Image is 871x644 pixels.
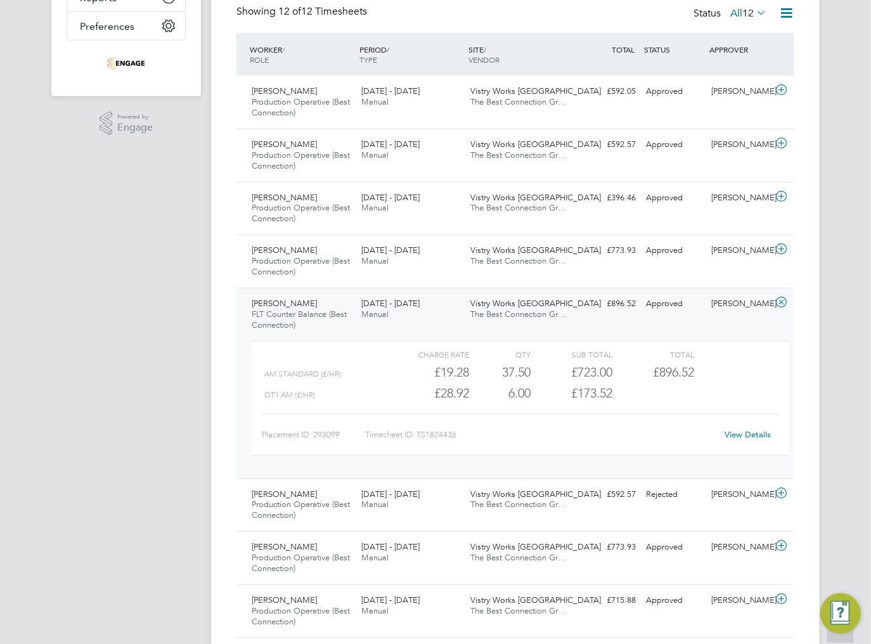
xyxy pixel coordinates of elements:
[707,537,773,558] div: [PERSON_NAME]
[471,298,602,309] span: Vistry Works [GEOGRAPHIC_DATA]
[471,202,567,213] span: The Best Connection Gr…
[707,38,773,61] div: APPROVER
[531,347,612,362] div: Sub Total
[725,429,771,440] a: View Details
[694,5,769,23] div: Status
[641,484,707,505] div: Rejected
[67,12,185,40] button: Preferences
[575,134,641,155] div: £592.57
[361,541,420,552] span: [DATE] - [DATE]
[252,298,317,309] span: [PERSON_NAME]
[707,590,773,611] div: [PERSON_NAME]
[252,96,350,118] span: Production Operative (Best Connection)
[469,347,531,362] div: QTY
[471,541,602,552] span: Vistry Works [GEOGRAPHIC_DATA]
[67,53,186,74] a: Go to home page
[252,309,347,330] span: FLT Counter Balance (Best Connection)
[361,489,420,499] span: [DATE] - [DATE]
[575,81,641,102] div: £592.05
[365,425,717,445] div: Timesheet ID: TS1824436
[264,370,341,378] span: AM Standard (£/HR)
[742,7,754,20] span: 12
[612,347,694,362] div: Total
[252,605,350,627] span: Production Operative (Best Connection)
[471,96,567,107] span: The Best Connection Gr…
[80,20,134,32] span: Preferences
[361,202,389,213] span: Manual
[641,590,707,611] div: Approved
[641,38,707,61] div: STATUS
[707,81,773,102] div: [PERSON_NAME]
[361,150,389,160] span: Manual
[471,552,567,563] span: The Best Connection Gr…
[262,425,365,445] div: Placement ID: 293099
[236,5,370,18] div: Showing
[361,255,389,266] span: Manual
[361,298,420,309] span: [DATE] - [DATE]
[387,347,469,362] div: Charge rate
[361,499,389,510] span: Manual
[252,255,350,277] span: Production Operative (Best Connection)
[361,192,420,203] span: [DATE] - [DATE]
[361,245,420,255] span: [DATE] - [DATE]
[575,188,641,209] div: £396.46
[252,541,317,552] span: [PERSON_NAME]
[471,150,567,160] span: The Best Connection Gr…
[471,192,602,203] span: Vistry Works [GEOGRAPHIC_DATA]
[252,489,317,499] span: [PERSON_NAME]
[252,245,317,255] span: [PERSON_NAME]
[484,44,487,55] span: /
[100,112,153,136] a: Powered byEngage
[252,595,317,605] span: [PERSON_NAME]
[278,5,367,18] span: 12 Timesheets
[654,364,695,380] span: £896.52
[575,240,641,261] div: £773.93
[361,139,420,150] span: [DATE] - [DATE]
[361,595,420,605] span: [DATE] - [DATE]
[531,362,612,383] div: £723.00
[356,38,466,71] div: PERIOD
[387,362,469,383] div: £19.28
[250,55,269,65] span: ROLE
[387,44,389,55] span: /
[707,134,773,155] div: [PERSON_NAME]
[471,605,567,616] span: The Best Connection Gr…
[612,44,635,55] span: TOTAL
[641,240,707,261] div: Approved
[107,53,145,74] img: thebestconnection-logo-retina.png
[471,489,602,499] span: Vistry Works [GEOGRAPHIC_DATA]
[471,309,567,319] span: The Best Connection Gr…
[575,484,641,505] div: £592.57
[471,255,567,266] span: The Best Connection Gr…
[471,245,602,255] span: Vistry Works [GEOGRAPHIC_DATA]
[469,55,500,65] span: VENDOR
[387,383,469,404] div: £28.92
[641,293,707,314] div: Approved
[575,293,641,314] div: £896.52
[471,595,602,605] span: Vistry Works [GEOGRAPHIC_DATA]
[730,7,766,20] label: All
[575,590,641,611] div: £715.88
[282,44,285,55] span: /
[641,81,707,102] div: Approved
[252,499,350,520] span: Production Operative (Best Connection)
[247,38,356,71] div: WORKER
[117,122,153,133] span: Engage
[471,139,602,150] span: Vistry Works [GEOGRAPHIC_DATA]
[252,86,317,96] span: [PERSON_NAME]
[252,150,350,171] span: Production Operative (Best Connection)
[707,240,773,261] div: [PERSON_NAME]
[361,309,389,319] span: Manual
[707,484,773,505] div: [PERSON_NAME]
[361,552,389,563] span: Manual
[820,593,861,634] button: Engage Resource Center
[707,188,773,209] div: [PERSON_NAME]
[641,188,707,209] div: Approved
[471,499,567,510] span: The Best Connection Gr…
[575,537,641,558] div: £773.93
[641,134,707,155] div: Approved
[469,362,531,383] div: 37.50
[252,192,317,203] span: [PERSON_NAME]
[466,38,576,71] div: SITE
[531,383,612,404] div: £173.52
